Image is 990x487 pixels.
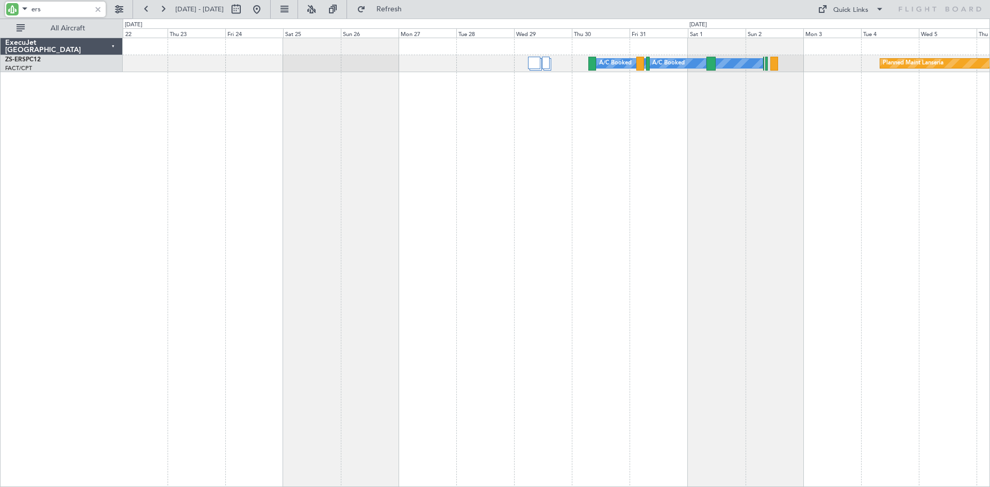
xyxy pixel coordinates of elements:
span: Refresh [368,6,411,13]
div: Fri 24 [225,28,283,38]
span: [DATE] - [DATE] [175,5,224,14]
div: Sun 2 [746,28,803,38]
a: ZS-ERSPC12 [5,57,41,63]
div: Sun 26 [341,28,399,38]
div: [DATE] [125,21,142,29]
div: Thu 23 [168,28,225,38]
div: Tue 28 [456,28,514,38]
div: Sat 1 [688,28,746,38]
div: Thu 30 [572,28,630,38]
div: A/C Booked [599,56,632,71]
div: A/C Booked [652,56,685,71]
button: All Aircraft [11,20,112,37]
a: FACT/CPT [5,64,32,72]
div: Sat 25 [283,28,341,38]
span: ZS-ERS [5,57,26,63]
div: Quick Links [833,5,868,15]
div: Wed 29 [514,28,572,38]
button: Quick Links [813,1,889,18]
span: All Aircraft [27,25,109,32]
input: A/C (Reg. or Type) [31,2,91,17]
div: Wed 5 [919,28,977,38]
div: Mon 27 [399,28,456,38]
div: Planned Maint Lanseria [883,56,944,71]
button: Refresh [352,1,414,18]
div: Mon 3 [803,28,861,38]
div: Tue 4 [861,28,919,38]
div: [DATE] [689,21,707,29]
div: Wed 22 [110,28,168,38]
div: Fri 31 [630,28,687,38]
